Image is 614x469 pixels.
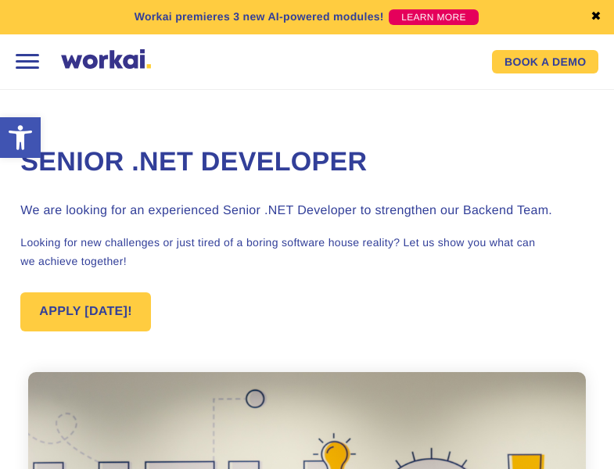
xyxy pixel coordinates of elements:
[20,233,593,270] p: Looking for new challenges or just tired of a boring software house reality? Let us show you what...
[20,292,151,331] a: APPLY [DATE]!
[591,11,601,23] a: ✖
[135,9,384,25] p: Workai premieres 3 new AI-powered modules!
[389,9,479,25] a: LEARN MORE
[492,50,598,73] a: BOOK A DEMO
[20,202,593,220] h3: We are looking for an experienced Senior .NET Developer to strengthen our Backend Team.
[20,145,593,181] h1: Senior .NET Developer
